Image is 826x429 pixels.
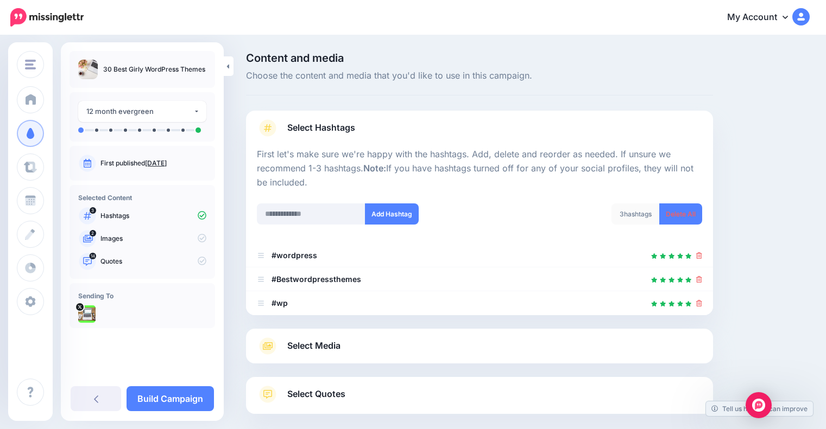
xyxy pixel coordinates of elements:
[90,207,96,214] span: 3
[100,257,206,266] p: Quotes
[10,8,84,27] img: Missinglettr
[100,211,206,221] p: Hashtags
[86,105,193,118] div: 12 month evergreen
[620,210,624,218] span: 3
[78,305,96,323] img: Z0nkqP-v-73656.jpg
[287,120,355,135] span: Select Hashtags
[746,392,772,418] div: Open Intercom Messenger
[287,338,341,353] span: Select Media
[246,69,713,83] span: Choose the content and media that you'd like to use in this campaign.
[100,158,206,168] p: First published
[659,203,702,225] a: Delete All
[272,251,317,260] b: #wordpress
[257,148,702,315] div: Select Hashtags
[257,119,702,148] a: Select Hashtags
[365,203,419,225] button: Add Hashtag
[257,148,702,190] p: First let's make sure we're happy with the hashtags. Add, delete and reorder as needed. If unsure...
[145,159,167,167] a: [DATE]
[90,230,96,236] span: 2
[706,401,813,416] a: Tell us how we can improve
[78,292,206,300] h4: Sending To
[100,234,206,244] p: Images
[257,386,702,414] a: Select Quotes
[272,298,288,308] b: #wp
[287,387,345,401] span: Select Quotes
[246,53,713,63] span: Content and media
[363,163,386,174] b: Note:
[611,203,660,225] div: hashtags
[716,4,810,31] a: My Account
[272,274,361,284] b: #Bestwordpressthemes
[78,194,206,202] h4: Selected Content
[25,60,36,69] img: menu.png
[103,64,205,75] p: 30 Best Girly WordPress Themes
[78,101,206,122] button: 12 month evergreen
[78,60,98,79] img: a1c51a5c6151f4b21cbb149fd70ac3ea_thumb.jpg
[257,337,702,355] a: Select Media
[90,253,97,259] span: 14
